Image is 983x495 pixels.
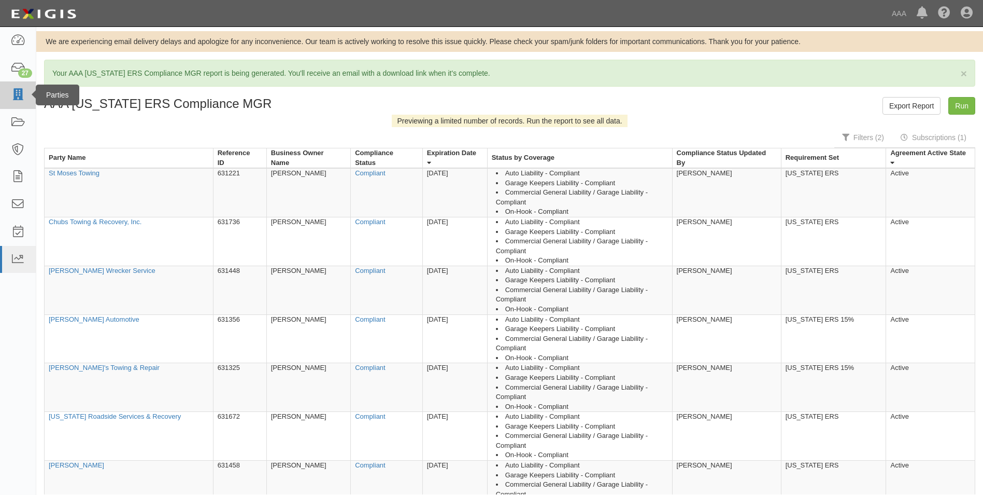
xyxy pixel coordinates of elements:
[218,148,258,168] div: Reference ID
[886,266,975,314] td: Active
[49,218,141,226] a: Chubs Towing & Recovery, Inc.
[49,153,86,163] div: Party Name
[266,412,350,461] td: [PERSON_NAME]
[496,178,668,188] li: Garage Keepers Liability - Compliant
[36,85,79,105] div: Parties
[938,7,950,20] i: Help Center - Complianz
[496,169,668,178] li: Auto Liability - Compliant
[213,168,266,217] td: 631221
[672,412,781,461] td: [PERSON_NAME]
[496,431,668,450] li: Commercial General Liability / Garage Liability - Compliant
[52,68,967,78] p: Your AAA [US_STATE] ERS Compliance MGR report is being generated. You'll receive an email with a ...
[781,314,886,363] td: [US_STATE] ERS 15%
[266,168,350,217] td: [PERSON_NAME]
[886,217,975,266] td: Active
[266,314,350,363] td: [PERSON_NAME]
[49,364,160,372] a: [PERSON_NAME]'s Towing & Repair
[781,266,886,314] td: [US_STATE] ERS
[355,148,414,168] div: Compliance Status
[496,402,668,412] li: On-Hook - Compliant
[496,237,668,256] li: Commercial General Liability / Garage Liability - Compliant
[496,217,668,227] li: Auto Liability - Compliant
[266,266,350,314] td: [PERSON_NAME]
[266,217,350,266] td: [PERSON_NAME]
[672,217,781,266] td: [PERSON_NAME]
[213,412,266,461] td: 631672
[355,461,386,469] a: Compliant
[213,363,266,412] td: 631325
[496,207,668,217] li: On-Hook - Compliant
[786,153,839,163] div: Requirement Set
[49,412,181,420] a: [US_STATE] Roadside Services & Recovery
[886,314,975,363] td: Active
[677,148,773,168] div: Compliance Status Updated By
[886,168,975,217] td: Active
[887,3,911,24] a: AAA
[422,412,487,461] td: [DATE]
[422,314,487,363] td: [DATE]
[496,324,668,334] li: Garage Keepers Liability - Compliant
[882,97,941,115] a: Export Report
[355,218,386,226] a: Compliant
[496,334,668,353] li: Commercial General Liability / Garage Liability - Compliant
[496,422,668,432] li: Garage Keepers Liability - Compliant
[496,471,668,480] li: Garage Keepers Liability - Compliant
[44,97,502,111] h1: AAA [US_STATE] ERS Compliance MGR
[213,217,266,266] td: 631736
[213,314,266,363] td: 631356
[781,363,886,412] td: [US_STATE] ERS 15%
[781,412,886,461] td: [US_STATE] ERS
[672,266,781,314] td: [PERSON_NAME]
[496,315,668,325] li: Auto Liability - Compliant
[496,373,668,383] li: Garage Keepers Liability - Compliant
[8,5,79,23] img: logo-5460c22ac91f19d4615b14bd174203de0afe785f0fc80cf4dbbc73dc1793850b.png
[496,227,668,237] li: Garage Keepers Liability - Compliant
[49,267,155,274] a: [PERSON_NAME] Wrecker Service
[834,127,892,148] a: Filters (2)
[427,148,476,158] div: Expiration Date
[886,412,975,461] td: Active
[948,97,975,115] a: Run
[496,256,668,266] li: On-Hook - Compliant
[496,461,668,471] li: Auto Liability - Compliant
[890,148,965,158] div: Agreement Active State
[355,169,386,177] a: Compliant
[496,276,668,285] li: Garage Keepers Liability - Compliant
[672,363,781,412] td: [PERSON_NAME]
[18,68,32,78] div: 27
[496,285,668,305] li: Commercial General Liability / Garage Liability - Compliant
[781,168,886,217] td: [US_STATE] ERS
[355,315,386,323] a: Compliant
[266,363,350,412] td: [PERSON_NAME]
[781,217,886,266] td: [US_STATE] ERS
[496,363,668,373] li: Auto Liability - Compliant
[422,168,487,217] td: [DATE]
[49,169,99,177] a: St Moses Towing
[893,127,974,148] a: Subscriptions (1)
[422,266,487,314] td: [DATE]
[961,67,967,79] span: ×
[422,363,487,412] td: [DATE]
[355,412,386,420] a: Compliant
[672,314,781,363] td: [PERSON_NAME]
[496,266,668,276] li: Auto Liability - Compliant
[49,461,104,469] a: [PERSON_NAME]
[672,168,781,217] td: [PERSON_NAME]
[49,315,139,323] a: [PERSON_NAME] Automotive
[213,266,266,314] td: 631448
[271,148,342,168] div: Business Owner Name
[886,363,975,412] td: Active
[496,412,668,422] li: Auto Liability - Compliant
[496,383,668,402] li: Commercial General Liability / Garage Liability - Compliant
[422,217,487,266] td: [DATE]
[355,267,386,274] a: Compliant
[392,115,627,127] div: Previewing a limited number of records. Run the report to see all data.
[492,153,554,163] div: Status by Coverage
[355,364,386,372] a: Compliant
[496,450,668,460] li: On-Hook - Compliant
[496,188,668,207] li: Commercial General Liability / Garage Liability - Compliant
[496,353,668,363] li: On-Hook - Compliant
[36,36,983,47] div: We are experiencing email delivery delays and apologize for any inconvenience. Our team is active...
[961,68,967,79] button: Close
[496,305,668,314] li: On-Hook - Compliant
